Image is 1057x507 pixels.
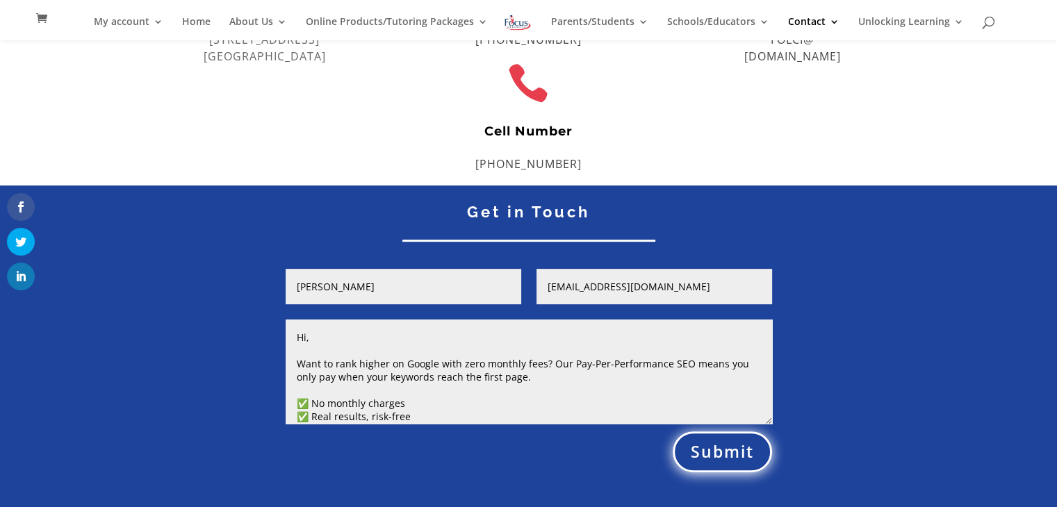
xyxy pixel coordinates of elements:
a: My account [94,17,163,40]
span: Get in Touch [467,203,590,221]
input: Email Address [536,269,772,304]
a: Home [182,17,211,40]
a: Schools/Educators [667,17,769,40]
input: Name [286,269,521,304]
span: Cell Number [484,124,573,139]
a: [PHONE_NUMBER] [475,156,582,172]
p: [STREET_ADDRESS] [154,37,376,53]
a: About Us [229,17,287,40]
span:  [507,63,550,104]
button: Submit [673,431,772,472]
a: Online Products/Tutoring Packages [306,17,488,40]
p: [GEOGRAPHIC_DATA] [154,53,376,70]
a: Parents/Students [551,17,648,40]
a: Unlocking Learning [858,17,964,40]
a: Contact [788,17,839,40]
img: Focus on Learning [503,13,532,33]
a: [DOMAIN_NAME] [744,49,841,64]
